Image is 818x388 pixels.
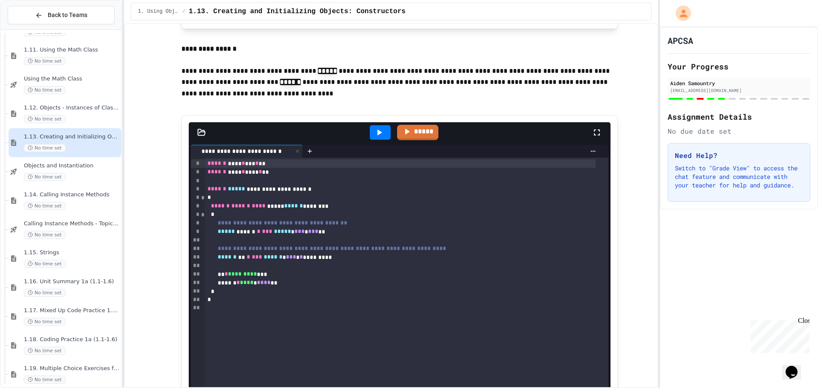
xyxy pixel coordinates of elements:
span: 1.18. Coding Practice 1a (1.1-1.6) [24,336,120,343]
div: My Account [667,3,693,23]
span: No time set [24,318,66,326]
span: No time set [24,289,66,297]
h2: Assignment Details [668,111,810,123]
span: 1.16. Unit Summary 1a (1.1-1.6) [24,278,120,285]
span: 1.11. Using the Math Class [24,46,120,54]
span: 1.13. Creating and Initializing Objects: Constructors [189,6,406,17]
span: No time set [24,144,66,152]
span: Objects and Instantiation [24,162,120,170]
span: 1.14. Calling Instance Methods [24,191,120,198]
h2: Your Progress [668,60,810,72]
span: / [182,8,185,15]
span: 1.12. Objects - Instances of Classes [24,104,120,112]
span: Using the Math Class [24,75,120,83]
span: 1.19. Multiple Choice Exercises for Unit 1a (1.1-1.6) [24,365,120,372]
span: 1.15. Strings [24,249,120,256]
span: No time set [24,57,66,65]
button: Back to Teams [8,6,115,24]
div: Chat with us now!Close [3,3,59,54]
span: 1. Using Objects and Methods [138,8,179,15]
span: No time set [24,202,66,210]
span: 1.13. Creating and Initializing Objects: Constructors [24,133,120,141]
div: [EMAIL_ADDRESS][DOMAIN_NAME] [670,87,808,94]
span: No time set [24,115,66,123]
span: No time set [24,347,66,355]
iframe: chat widget [782,354,809,379]
span: No time set [24,260,66,268]
span: Calling Instance Methods - Topic 1.14 [24,220,120,227]
span: No time set [24,173,66,181]
span: Back to Teams [48,11,87,20]
iframe: chat widget [747,317,809,353]
span: No time set [24,231,66,239]
span: 1.17. Mixed Up Code Practice 1.1-1.6 [24,307,120,314]
h1: APCSA [668,34,693,46]
span: No time set [24,86,66,94]
div: No due date set [668,126,810,136]
p: Switch to "Grade View" to access the chat feature and communicate with your teacher for help and ... [675,164,803,190]
span: No time set [24,376,66,384]
h3: Need Help? [675,150,803,161]
div: Aiden Samountry [670,79,808,87]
